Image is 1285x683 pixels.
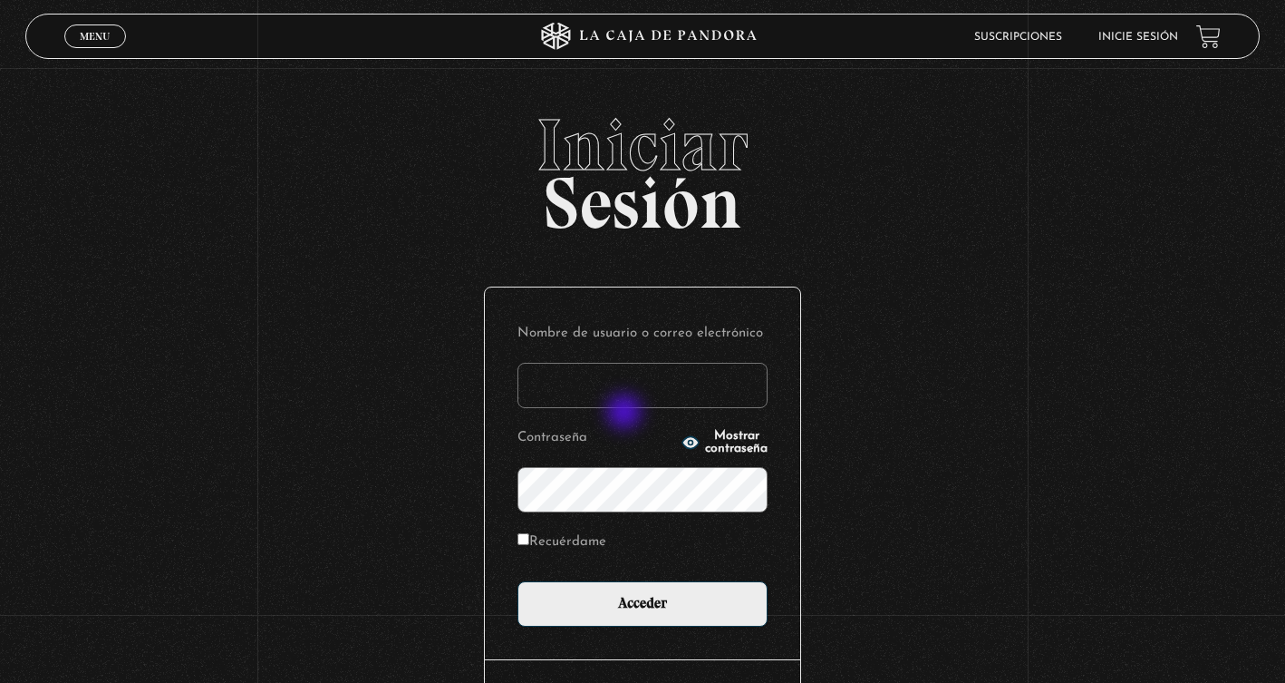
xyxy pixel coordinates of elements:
span: Mostrar contraseña [705,430,768,455]
a: View your shopping cart [1196,24,1221,49]
a: Inicie sesión [1098,32,1178,43]
label: Recuérdame [517,529,606,557]
input: Acceder [517,581,768,627]
button: Mostrar contraseña [681,430,768,455]
span: Iniciar [25,109,1259,181]
h2: Sesión [25,109,1259,225]
a: Suscripciones [974,32,1062,43]
label: Contraseña [517,424,676,453]
input: Recuérdame [517,533,529,545]
span: Menu [80,31,110,42]
label: Nombre de usuario o correo electrónico [517,320,768,348]
span: Cerrar [74,46,117,59]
